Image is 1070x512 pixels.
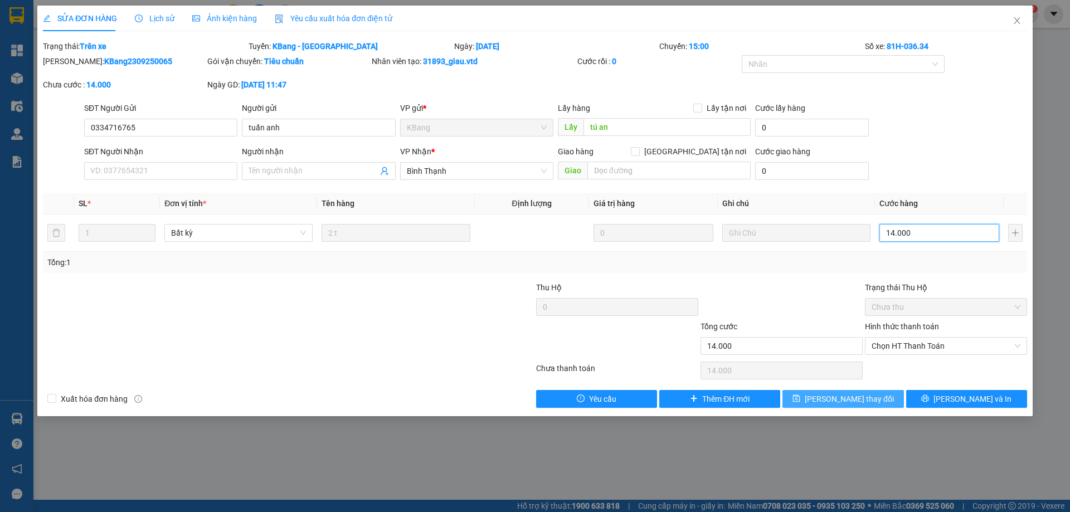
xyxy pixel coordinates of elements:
[275,14,284,23] img: icon
[207,55,369,67] div: Gói vận chuyển:
[80,42,106,51] b: Trên xe
[322,199,354,208] span: Tên hàng
[192,14,200,22] span: picture
[583,118,751,136] input: Dọc đường
[594,199,635,208] span: Giá trị hàng
[906,390,1027,408] button: printer[PERSON_NAME] và In
[84,145,237,158] div: SĐT Người Nhận
[423,57,478,66] b: 31893_giau.vtd
[782,390,903,408] button: save[PERSON_NAME] thay đổi
[512,199,552,208] span: Định lượng
[921,394,929,403] span: printer
[612,57,616,66] b: 0
[887,42,928,51] b: 81H-036.34
[872,338,1020,354] span: Chọn HT Thanh Toán
[192,14,257,23] span: Ảnh kiện hàng
[558,118,583,136] span: Lấy
[380,167,389,175] span: user-add
[264,57,304,66] b: Tiêu chuẩn
[43,14,51,22] span: edit
[171,225,306,241] span: Bất kỳ
[558,162,587,179] span: Giao
[275,14,392,23] span: Yêu cầu xuất hóa đơn điện tử
[594,224,713,242] input: 0
[84,102,237,114] div: SĐT Người Gửi
[589,393,616,405] span: Yêu cầu
[805,393,894,405] span: [PERSON_NAME] thay đổi
[865,281,1027,294] div: Trạng thái Thu Hộ
[453,40,659,52] div: Ngày:
[273,42,378,51] b: KBang - [GEOGRAPHIC_DATA]
[536,390,657,408] button: exclamation-circleYêu cầu
[407,163,547,179] span: Bình Thạnh
[558,104,590,113] span: Lấy hàng
[242,102,395,114] div: Người gửi
[247,40,453,52] div: Tuyến:
[864,40,1028,52] div: Số xe:
[558,147,594,156] span: Giao hàng
[1013,16,1022,25] span: close
[86,80,111,89] b: 14.000
[690,394,698,403] span: plus
[535,362,699,382] div: Chưa thanh toán
[47,224,65,242] button: delete
[701,322,737,331] span: Tổng cước
[865,322,939,331] label: Hình thức thanh toán
[792,394,800,403] span: save
[43,55,205,67] div: [PERSON_NAME]:
[47,256,413,269] div: Tổng: 1
[241,80,286,89] b: [DATE] 11:47
[207,79,369,91] div: Ngày GD:
[536,283,562,292] span: Thu Hộ
[476,42,499,51] b: [DATE]
[135,14,174,23] span: Lịch sử
[933,393,1011,405] span: [PERSON_NAME] và In
[135,14,143,22] span: clock-circle
[1001,6,1033,37] button: Close
[407,119,547,136] span: KBang
[640,145,751,158] span: [GEOGRAPHIC_DATA] tận nơi
[43,79,205,91] div: Chưa cước :
[658,40,864,52] div: Chuyến:
[718,193,875,214] th: Ghi chú
[755,104,805,113] label: Cước lấy hàng
[400,147,431,156] span: VP Nhận
[577,55,740,67] div: Cước rồi :
[587,162,751,179] input: Dọc đường
[755,147,810,156] label: Cước giao hàng
[872,299,1020,315] span: Chưa thu
[879,199,918,208] span: Cước hàng
[659,390,780,408] button: plusThêm ĐH mới
[79,199,87,208] span: SL
[56,393,132,405] span: Xuất hóa đơn hàng
[722,224,870,242] input: Ghi Chú
[702,102,751,114] span: Lấy tận nơi
[42,40,247,52] div: Trạng thái:
[242,145,395,158] div: Người nhận
[1008,224,1023,242] button: plus
[43,14,117,23] span: SỬA ĐƠN HÀNG
[577,394,585,403] span: exclamation-circle
[164,199,206,208] span: Đơn vị tính
[755,162,869,180] input: Cước giao hàng
[755,119,869,136] input: Cước lấy hàng
[134,395,142,403] span: info-circle
[400,102,553,114] div: VP gửi
[702,393,750,405] span: Thêm ĐH mới
[104,57,172,66] b: KBang2309250065
[689,42,709,51] b: 15:00
[322,224,470,242] input: VD: Bàn, Ghế
[372,55,575,67] div: Nhân viên tạo:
